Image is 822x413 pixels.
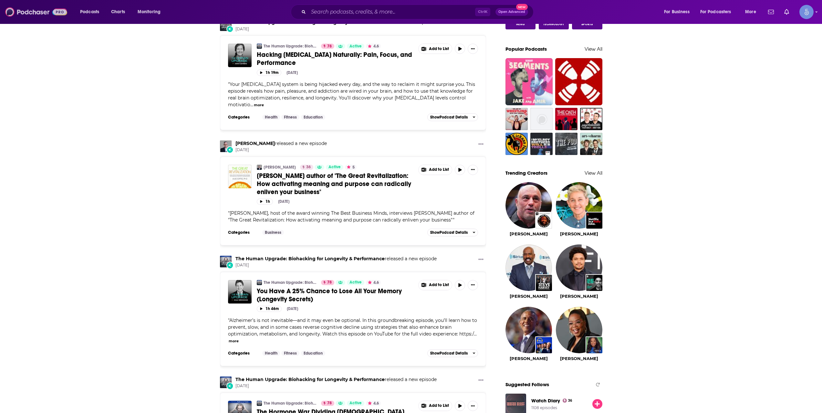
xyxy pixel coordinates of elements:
span: Charts [111,7,125,16]
span: " [228,317,477,337]
img: The Human Upgrade: Biohacking for Longevity & Performance [220,377,232,388]
div: New Episode [226,262,234,269]
img: Marc Kramer [220,140,232,152]
a: Ellen DeGeneres [560,231,598,236]
img: Hacking Dopamine Naturally: Pain, Focus, and Performance [228,44,252,67]
button: 1h 46m [257,306,282,312]
a: 78 [321,44,334,49]
button: open menu [696,7,741,17]
button: 1h [257,199,273,205]
span: 78 [327,43,332,50]
img: Oprah's Super Soul [586,337,602,353]
a: Health [262,351,280,356]
span: [DATE] [235,383,437,389]
h3: Categories [228,351,257,356]
button: Show More Button [468,401,478,411]
img: Art of Wrestling [505,108,528,130]
a: The Oath with Chuck Rosenberg [555,108,577,130]
span: Active [349,43,362,50]
a: Education [301,351,325,356]
span: Sports [581,22,593,26]
span: Show Podcast Details [430,351,468,356]
a: Barack Obama [510,356,548,361]
button: more [229,338,239,344]
a: Active [347,280,364,285]
a: Active [347,44,364,49]
button: 4.6 [366,280,381,285]
div: Search podcasts, credits, & more... [297,5,540,19]
button: 5 [345,165,357,170]
a: The Art of Charm [580,133,602,155]
a: Education [301,115,325,120]
a: Trending Creators [505,170,547,176]
button: open menu [76,7,108,17]
h3: Categories [228,115,257,120]
img: The Daily Show: Ears Edition [536,337,552,353]
a: You Have A 25% Chance to Lose All Your Memory (Longevity Secrets) [257,287,414,303]
a: The Steve Harvey Morning Show [536,275,552,291]
div: [DATE] [278,199,289,204]
img: User Profile [799,5,814,19]
img: Shane And Friends [530,108,553,130]
span: Alzheimer’s is not inevitable—and it may even be optional. In this groundbreaking episode, you’ll... [228,317,477,337]
span: More [745,7,756,16]
button: Show More Button [476,140,486,149]
button: Show More Button [419,401,452,411]
span: Add to List [429,283,449,287]
div: 1108 episodes [531,405,557,410]
img: 1 Year Daily Audio Bible [555,58,602,105]
img: Alise Cortez author of "The Great Revitalization: How activating meaning and purpose can radicall... [228,165,252,188]
img: Psychobabble with Tyler Oakley & Korey Kuhl [580,108,602,130]
button: 4.6 [366,401,381,406]
a: The Human Upgrade: Biohacking for Longevity & Performance [264,401,317,406]
span: Technology [543,22,564,26]
span: Add to List [429,167,449,172]
span: Add to List [429,403,449,408]
img: The Human Upgrade: Biohacking for Longevity & Performance [257,280,262,285]
span: 78 [327,279,332,286]
span: 36 [306,164,311,170]
a: View All [585,170,602,176]
button: Follow [592,399,602,409]
img: Trevor Noah [556,244,602,291]
img: The McElroy Brothers Will Be In Trolls World Tour [530,133,553,155]
button: ShowPodcast Details [427,229,478,236]
span: Your [MEDICAL_DATA] system is being hijacked every day, and the way to reclaim it might surprise ... [228,81,475,108]
a: Active [326,165,343,170]
a: Show notifications dropdown [765,6,776,17]
div: New Episode [226,146,234,153]
button: ShowPodcast Details [427,113,478,121]
img: The Joe Rogan Experience [536,212,552,229]
span: Active [328,164,341,170]
a: The Human Upgrade: Biohacking for Longevity & Performance [257,401,262,406]
a: Show notifications dropdown [782,6,792,17]
a: Oprah Winfrey [560,356,598,361]
button: Show profile menu [799,5,814,19]
button: Show More Button [476,256,486,264]
a: Trevor Noah [560,294,598,299]
span: Show Podcast Details [430,115,468,119]
img: Barack Obama [505,307,552,353]
span: [PERSON_NAME] author of "The Great Revitalization: How activating meaning and purpose can radical... [257,172,411,196]
a: Steve Harvey [505,244,552,291]
a: Business [262,230,284,235]
img: The Human Upgrade: Biohacking for Longevity & Performance [257,44,262,49]
img: What Now? with Trevor Noah [586,275,602,291]
a: Fitness [281,115,299,120]
a: The Human Upgrade: Biohacking for Longevity & Performance [264,280,317,285]
span: Show Podcast Details [430,230,468,235]
h3: Categories [228,230,257,235]
a: Joe Rogan [505,182,552,229]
